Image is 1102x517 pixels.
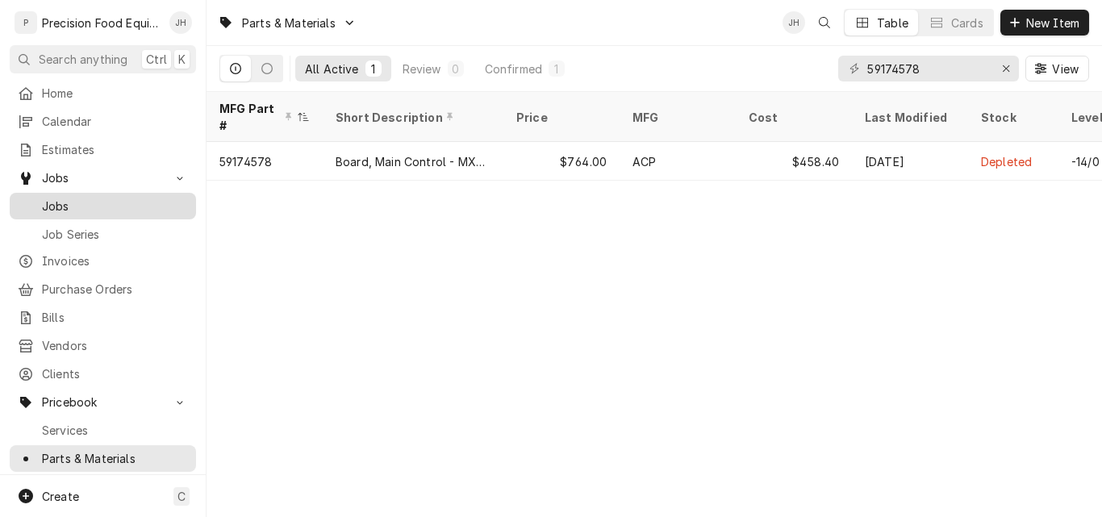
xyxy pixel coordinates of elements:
div: Last Modified [865,109,952,126]
div: Jason Hertel's Avatar [783,11,805,34]
a: Invoices [10,248,196,274]
span: Purchase Orders [42,281,188,298]
div: ACP [632,153,656,170]
div: All Active [305,60,359,77]
span: Search anything [39,51,127,68]
span: Calendar [42,113,188,130]
span: Home [42,85,188,102]
div: 0 [451,60,461,77]
a: Go to Pricebook [10,389,196,415]
div: -14/0 [1071,153,1100,170]
div: JH [169,11,192,34]
span: Clients [42,365,188,382]
div: [DATE] [852,142,968,181]
span: C [177,488,186,505]
a: Go to Jobs [10,165,196,191]
a: Go to Parts & Materials [211,10,363,36]
a: Bills [10,304,196,331]
span: Invoices [42,252,188,269]
span: View [1049,60,1082,77]
span: New Item [1023,15,1083,31]
div: Depleted [981,153,1032,170]
span: Jobs [42,198,188,215]
button: New Item [1000,10,1089,35]
button: Search anythingCtrlK [10,45,196,73]
div: Confirmed [485,60,542,77]
span: Estimates [42,141,188,158]
div: P [15,11,37,34]
div: Jason Hertel's Avatar [169,11,192,34]
a: Vendors [10,332,196,359]
div: Table [877,15,908,31]
div: Short Description [336,109,487,126]
span: K [178,51,186,68]
span: Parts & Materials [42,450,188,467]
div: $764.00 [503,142,620,181]
div: Cost [749,109,836,126]
button: Open search [812,10,837,35]
div: 1 [369,60,378,77]
div: Stock [981,109,1042,126]
a: Estimates [10,136,196,163]
div: 1 [552,60,561,77]
span: Ctrl [146,51,167,68]
span: Create [42,490,79,503]
a: Purchase Orders [10,276,196,302]
div: MFG [632,109,720,126]
span: Bills [42,309,188,326]
a: Services [10,417,196,444]
span: Services [42,422,188,439]
input: Keyword search [867,56,988,81]
div: $458.40 [736,142,852,181]
span: Parts & Materials [242,15,336,31]
a: Home [10,80,196,106]
a: Calendar [10,108,196,135]
a: Jobs [10,193,196,219]
a: Parts & Materials [10,445,196,472]
div: JH [783,11,805,34]
div: Price [516,109,603,126]
button: View [1025,56,1089,81]
span: Vendors [42,337,188,354]
div: MFG Part # [219,100,294,134]
div: Review [403,60,441,77]
a: Job Series [10,221,196,248]
a: Miscellaneous [10,473,196,500]
span: Pricebook [42,394,164,411]
div: Precision Food Equipment LLC [42,15,161,31]
div: Cards [951,15,983,31]
div: 59174578 [219,153,272,170]
div: Board, Main Control - MXP22TLT [336,153,490,170]
span: Job Series [42,226,188,243]
a: Clients [10,361,196,387]
span: Jobs [42,169,164,186]
button: Erase input [993,56,1019,81]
